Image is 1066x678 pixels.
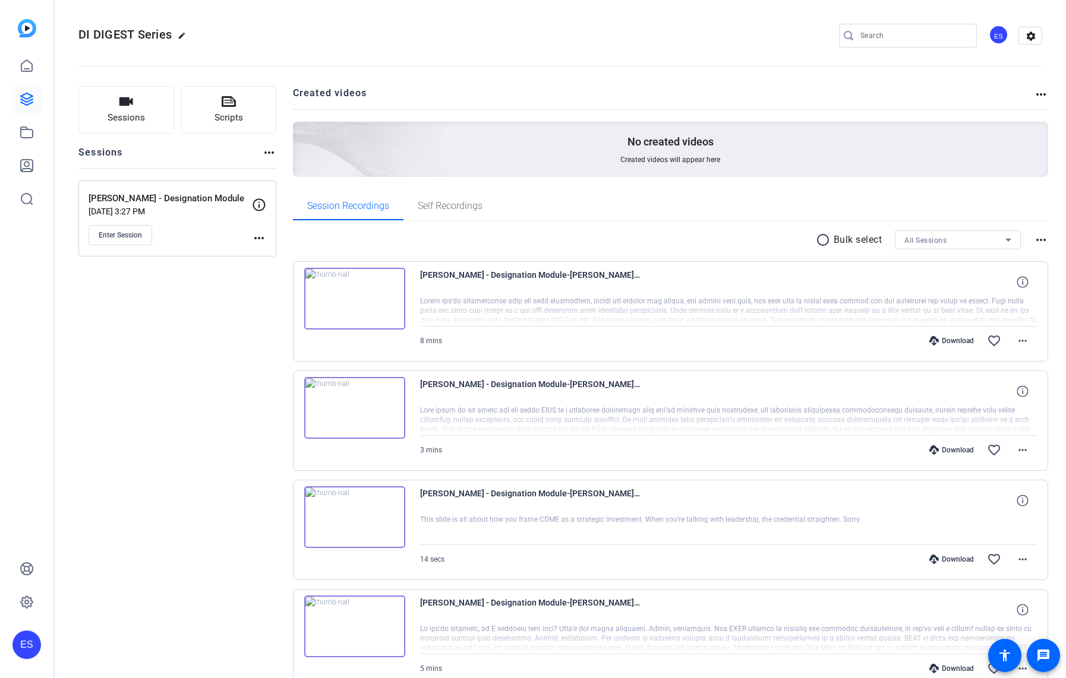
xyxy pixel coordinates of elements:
[99,230,142,240] span: Enter Session
[987,552,1001,566] mat-icon: favorite_border
[987,443,1001,457] mat-icon: favorite_border
[620,155,720,164] span: Created videos will appear here
[215,111,243,125] span: Scripts
[89,225,152,245] button: Enter Session
[78,86,174,134] button: Sessions
[178,31,192,46] mat-icon: edit
[89,192,252,205] p: [PERSON_NAME] - Designation Module
[18,19,36,37] img: blue-gradient.svg
[1019,27,1043,45] mat-icon: settings
[420,446,442,454] span: 3 mins
[262,145,276,160] mat-icon: more_horiz
[307,201,389,211] span: Session Recordings
[420,268,640,296] span: [PERSON_NAME] - Designation Module-[PERSON_NAME]-2025-08-25-16-22-47-289-0
[304,486,405,548] img: thumb-nail
[293,86,1035,109] h2: Created videos
[1036,648,1051,663] mat-icon: message
[420,555,444,563] span: 14 secs
[420,486,640,515] span: [PERSON_NAME] - Designation Module-[PERSON_NAME]-2025-08-25-16-16-43-025-0
[627,135,714,149] p: No created videos
[923,664,980,673] div: Download
[1015,334,1030,348] mat-icon: more_horiz
[420,337,442,345] span: 8 mins
[904,236,947,245] span: All Sessions
[252,231,266,245] mat-icon: more_horiz
[108,111,145,125] span: Sessions
[1034,87,1048,102] mat-icon: more_horiz
[987,334,1001,348] mat-icon: favorite_border
[1015,443,1030,457] mat-icon: more_horiz
[89,207,252,216] p: [DATE] 3:27 PM
[989,25,1010,46] ngx-avatar: Emily Scheiderer
[420,377,640,405] span: [PERSON_NAME] - Designation Module-[PERSON_NAME]-2025-08-25-16-17-52-162-0
[78,145,123,168] h2: Sessions
[987,661,1001,676] mat-icon: favorite_border
[304,377,405,439] img: thumb-nail
[78,27,172,42] span: DI DIGEST Series
[834,233,882,247] p: Bulk select
[1015,552,1030,566] mat-icon: more_horiz
[181,86,277,134] button: Scripts
[420,664,442,673] span: 5 mins
[816,233,834,247] mat-icon: radio_button_unchecked
[989,25,1008,45] div: ES
[12,631,41,659] div: ES
[923,555,980,564] div: Download
[420,595,640,624] span: [PERSON_NAME] - Designation Module-[PERSON_NAME]-2025-08-25-16-10-10-592-0
[304,595,405,657] img: thumb-nail
[923,445,980,455] div: Download
[998,648,1012,663] mat-icon: accessibility
[418,201,482,211] span: Self Recordings
[304,268,405,330] img: thumb-nail
[1034,233,1048,247] mat-icon: more_horiz
[923,336,980,346] div: Download
[160,4,443,262] img: Creted videos background
[860,28,967,43] input: Search
[1015,661,1030,676] mat-icon: more_horiz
